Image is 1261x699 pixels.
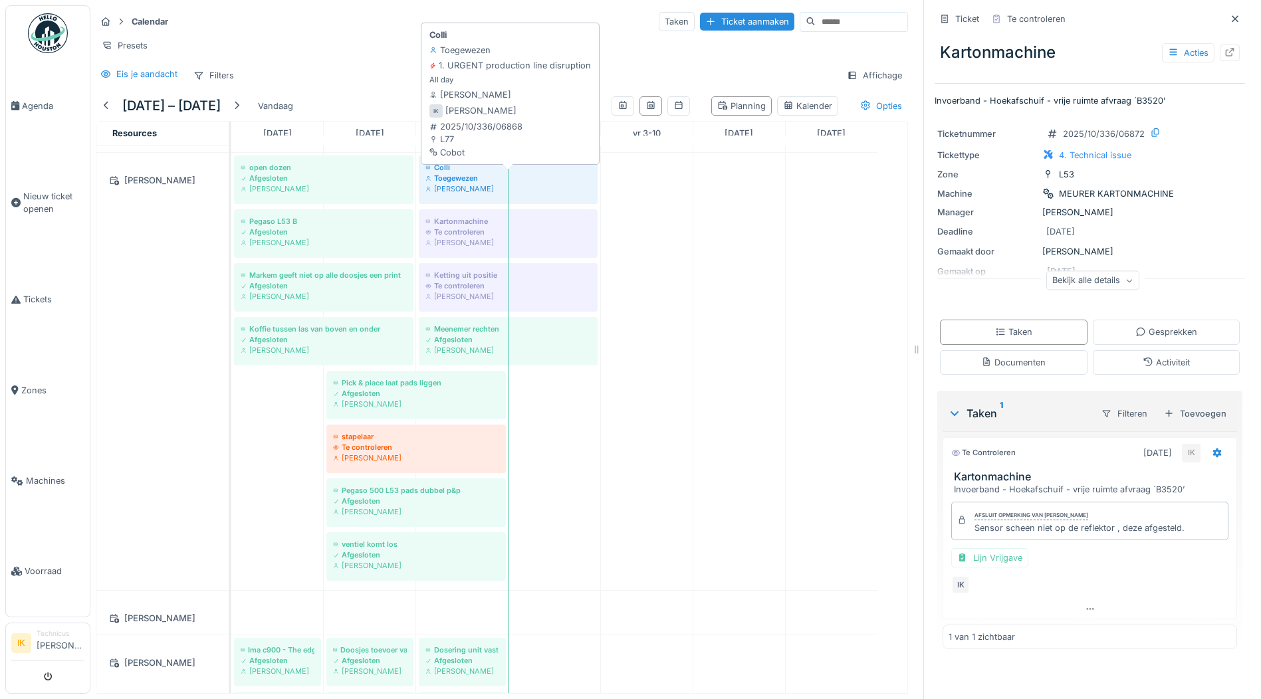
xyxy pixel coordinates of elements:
div: Ketting uit positie [425,270,591,280]
div: Documenten [981,356,1046,369]
p: Invoerband - Hoekafschuif - vrije ruimte afvraag ´B3520’ [935,94,1245,107]
div: Gemaakt door [937,245,1037,258]
div: [PERSON_NAME] [333,399,499,409]
div: MEURER KARTONMACHINE [1059,187,1174,200]
div: Cobot [429,146,522,159]
span: Resources [112,128,157,138]
div: Koffie tussen las van boven en onder [241,324,407,334]
div: [PERSON_NAME] [333,506,499,517]
div: Afgesloten [241,334,407,345]
div: Afgesloten [425,334,591,345]
span: Tickets [23,293,84,306]
div: Afgesloten [333,496,499,506]
div: 2025/10/336/06872 [1063,128,1145,140]
img: Badge_color-CXgf-gQk.svg [28,13,68,53]
div: Invoerband - Hoekafschuif - vrije ruimte afvraag ´B3520’ [954,483,1231,496]
div: 1. URGENT production line disruption [429,59,591,72]
div: Zone [937,168,1037,181]
div: Ticket aanmaken [700,13,794,31]
div: [PERSON_NAME] [937,245,1242,258]
div: Doosjes toevoer van robot naar colli [333,645,407,655]
div: Pegaso 500 L53 pads dubbel p&p [333,485,499,496]
li: IK [11,633,31,653]
div: Dosering unit vast [425,645,499,655]
div: Bekijk alle details [1046,271,1139,290]
div: Meenemer rechten [425,324,591,334]
div: [DATE] [1046,225,1075,238]
div: Taken [948,405,1090,421]
div: [PERSON_NAME] [104,172,221,189]
div: [PERSON_NAME] [241,183,407,194]
a: IK Technicus[PERSON_NAME] [11,629,84,660]
div: Colli [425,162,591,173]
a: 5 oktober 2025 [814,124,849,142]
div: [PERSON_NAME] [425,237,591,248]
div: stapelaar [333,431,499,442]
div: Te controleren [425,280,591,291]
div: Kartonmachine [425,216,591,227]
div: Kalender [783,100,832,112]
div: IK [429,104,443,118]
div: Kartonmachine [935,35,1245,70]
div: 1 van 1 zichtbaar [949,631,1015,643]
div: [PERSON_NAME] [425,183,591,194]
div: [PERSON_NAME] [241,666,314,676]
sup: 1 [1000,405,1003,421]
div: Afgesloten [241,655,314,666]
span: Zones [21,384,84,397]
a: Agenda [6,60,90,151]
div: [PERSON_NAME] [425,345,591,355]
div: IK [1182,444,1201,462]
span: Voorraad [25,565,84,577]
div: Afgesloten [241,227,407,237]
a: Zones [6,345,90,435]
div: [PERSON_NAME] [241,237,407,248]
div: Te controleren [951,447,1016,458]
div: Sensor scheen niet op de reflektor , deze afgesteld. [974,522,1185,534]
div: Planning [717,100,766,112]
div: L53 [1059,168,1074,181]
div: Ticket [955,13,979,25]
div: Te controleren [1007,13,1066,25]
div: Manager [937,206,1037,219]
div: Tickettype [937,149,1037,161]
div: Toevoegen [1159,405,1232,423]
div: Filteren [1095,404,1153,423]
a: 3 oktober 2025 [630,124,664,142]
div: Toegewezen [425,173,591,183]
div: Afgesloten [425,655,499,666]
span: Nieuw ticket openen [23,190,84,215]
div: ventiel komt los [333,539,499,549]
div: Lijn Vrijgave [951,548,1028,567]
div: Opties [854,96,908,116]
a: Nieuw ticket openen [6,151,90,254]
div: IK [951,575,970,594]
div: [PERSON_NAME] [104,654,221,671]
strong: Colli [429,29,447,41]
div: Taken [659,12,695,31]
div: Eis je aandacht [116,68,177,80]
a: Tickets [6,254,90,345]
small: All day [429,74,453,86]
div: Ima c900 - The edges of the boxes are a little bit cut. [241,645,314,655]
a: Voorraad [6,526,90,617]
span: Agenda [22,100,84,112]
div: L77 [429,133,522,146]
strong: Calendar [126,15,173,28]
div: Afgesloten [333,549,499,560]
li: [PERSON_NAME] [37,629,84,657]
div: Te controleren [425,227,591,237]
h3: Kartonmachine [954,470,1231,483]
h5: [DATE] – [DATE] [122,98,221,114]
div: Taken [995,326,1032,338]
div: Pick & place laat pads liggen [333,377,499,388]
div: Ticketnummer [937,128,1037,140]
a: 29 september 2025 [260,124,295,142]
div: [PERSON_NAME] [429,88,511,101]
div: [PERSON_NAME] [425,666,499,676]
div: Technicus [37,629,84,639]
div: Pegaso L53 B [241,216,407,227]
div: Markem geeft niet op alle doosjes een print [241,270,407,280]
div: Afgesloten [241,280,407,291]
div: [PERSON_NAME] [425,291,591,302]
